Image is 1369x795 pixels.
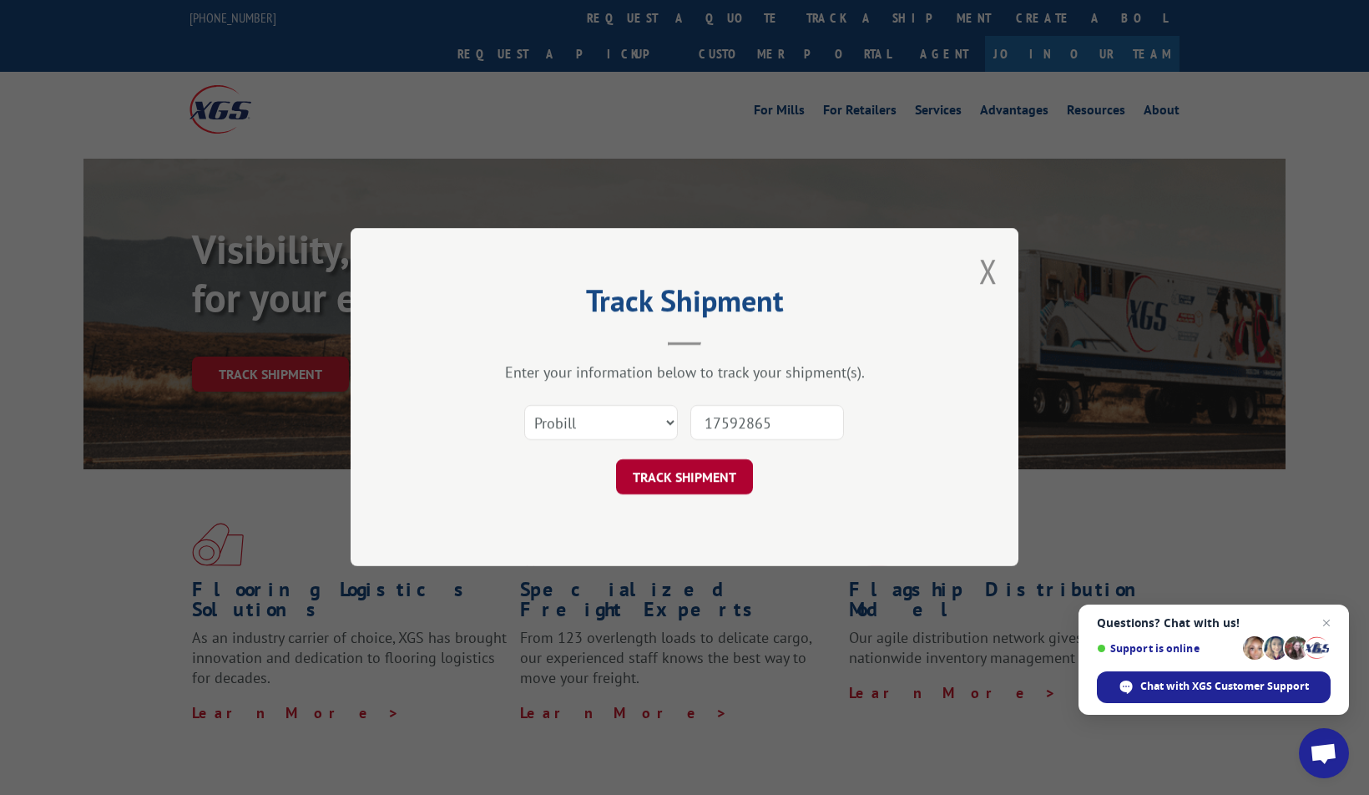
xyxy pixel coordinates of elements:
[616,460,753,495] button: TRACK SHIPMENT
[690,406,844,441] input: Number(s)
[1316,613,1336,633] span: Close chat
[434,363,935,382] div: Enter your information below to track your shipment(s).
[1140,679,1309,694] span: Chat with XGS Customer Support
[1097,642,1237,655] span: Support is online
[434,289,935,321] h2: Track Shipment
[1097,616,1331,630] span: Questions? Chat with us!
[1097,671,1331,703] div: Chat with XGS Customer Support
[979,249,998,293] button: Close modal
[1299,728,1349,778] div: Open chat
